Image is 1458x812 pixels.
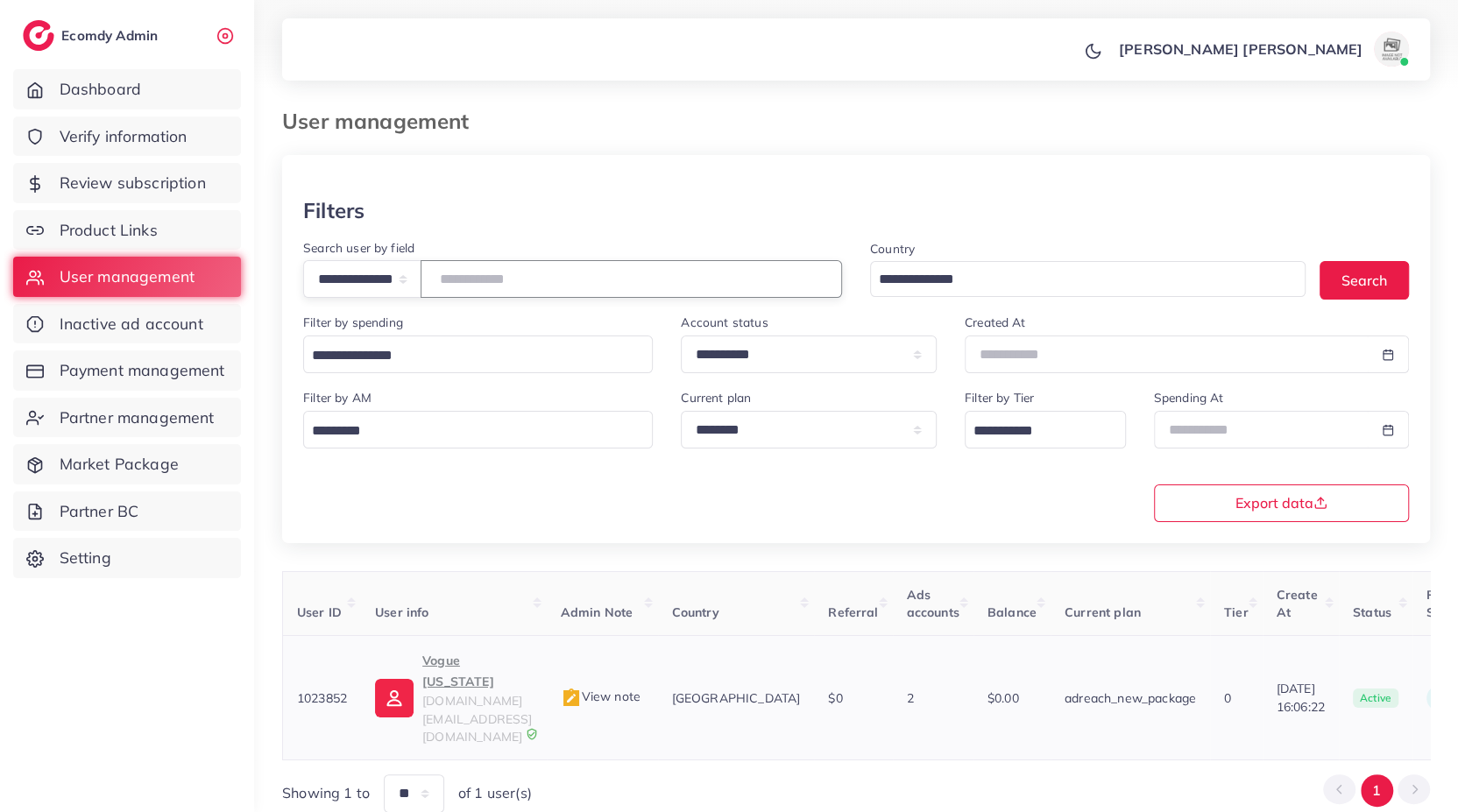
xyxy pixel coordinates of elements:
span: Payment management [60,359,225,382]
span: [DATE] 16:06:22 [1277,680,1325,716]
span: Dashboard [60,78,141,101]
span: Review subscription [60,172,206,194]
a: User management [13,257,241,297]
ul: Pagination [1323,774,1430,807]
a: Verify information [13,117,241,157]
span: Market Package [60,453,179,476]
div: Search for option [965,411,1126,448]
span: View note [561,688,641,704]
span: $0 [828,690,842,706]
span: Referral [828,604,878,620]
a: Inactive ad account [13,304,241,344]
h2: Ecomdy Admin [61,27,162,44]
span: Current plan [1065,604,1141,620]
img: avatar [1374,32,1409,67]
div: Search for option [303,411,653,448]
span: 0 [1224,690,1231,706]
span: Ads accounts [907,587,959,620]
span: Create At [1277,587,1318,620]
span: Inactive ad account [60,313,203,335]
span: Setting [60,547,111,569]
input: Search for option [967,418,1103,445]
label: Filter by Tier [965,389,1034,406]
span: Tier [1224,604,1249,620]
span: [GEOGRAPHIC_DATA] [672,690,801,706]
div: Search for option [303,335,653,373]
h3: Filters [303,198,364,223]
span: of 1 user(s) [458,783,532,803]
img: admin_note.cdd0b510.svg [561,688,582,709]
span: Export data [1235,496,1327,510]
button: Search [1320,261,1409,299]
a: Dashboard [13,69,241,109]
p: [PERSON_NAME] [PERSON_NAME] [1119,39,1362,60]
span: User management [60,265,195,288]
span: active [1353,688,1398,708]
a: [PERSON_NAME] [PERSON_NAME]avatar [1109,32,1416,67]
span: User info [375,604,428,620]
span: 2 [907,690,914,706]
button: Go to page 1 [1361,774,1393,807]
a: Product Links [13,210,241,251]
span: Product Links [60,219,158,242]
a: Vogue [US_STATE][DOMAIN_NAME][EMAIL_ADDRESS][DOMAIN_NAME] [375,650,532,745]
span: adreach_new_package [1065,690,1196,706]
img: 9CAL8B2pu8EFxCJHYAAAAldEVYdGRhdGU6Y3JlYXRlADIwMjItMTItMDlUMDQ6NTg6MzkrMDA6MDBXSlgLAAAAJXRFWHRkYXR... [526,728,538,740]
a: Review subscription [13,163,241,203]
span: Partner BC [60,500,139,523]
span: Admin Note [561,604,633,620]
button: Export data [1154,484,1410,522]
span: Partner management [60,406,215,429]
div: Search for option [870,261,1306,297]
label: Filter by spending [303,314,403,331]
span: Verify information [60,125,188,148]
span: Showing 1 to [282,783,370,803]
p: Vogue [US_STATE] [422,650,532,692]
label: Spending At [1154,389,1224,406]
img: logo [23,20,54,51]
a: Market Package [13,444,241,484]
a: Payment management [13,350,241,391]
a: Setting [13,538,241,578]
img: ic-user-info.36bf1079.svg [375,679,414,717]
label: Country [870,240,915,258]
span: [DOMAIN_NAME][EMAIL_ADDRESS][DOMAIN_NAME] [422,693,532,745]
label: Search user by field [303,239,414,257]
label: Account status [681,314,768,331]
span: User ID [297,604,342,620]
a: logoEcomdy Admin [23,20,162,51]
span: Country [672,604,719,620]
label: Current plan [681,389,751,406]
span: $0.00 [987,690,1019,706]
input: Search for option [306,418,630,445]
span: Status [1353,604,1391,620]
span: Balance [987,604,1037,620]
label: Filter by AM [303,389,372,406]
a: Partner management [13,398,241,438]
h3: User management [282,109,483,134]
a: Partner BC [13,491,241,532]
input: Search for option [873,266,1283,293]
input: Search for option [306,342,630,370]
label: Created At [965,314,1026,331]
span: 1023852 [297,690,347,706]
